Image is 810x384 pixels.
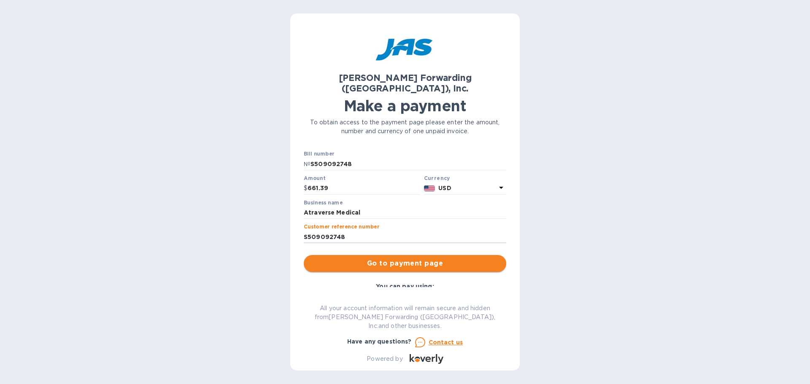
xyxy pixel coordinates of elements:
img: USD [424,185,435,191]
label: Bill number [304,152,334,157]
input: Enter business name [304,207,506,219]
p: $ [304,184,308,193]
p: To obtain access to the payment page please enter the amount, number and currency of one unpaid i... [304,118,506,136]
button: Go to payment page [304,255,506,272]
input: Enter customer reference number [304,231,506,243]
b: [PERSON_NAME] Forwarding ([GEOGRAPHIC_DATA]), Inc. [339,73,472,94]
input: 0.00 [308,182,421,195]
span: Go to payment page [310,258,499,269]
label: Business name [304,200,343,205]
input: Enter bill number [310,158,506,170]
b: USD [438,185,451,191]
b: Currency [424,175,450,181]
p: Powered by [367,354,402,363]
b: You can pay using: [376,283,434,290]
u: Contact us [429,339,463,346]
p: № [304,160,310,169]
label: Customer reference number [304,225,379,230]
h1: Make a payment [304,97,506,115]
b: Have any questions? [347,338,412,345]
label: Amount [304,176,325,181]
p: All your account information will remain secure and hidden from [PERSON_NAME] Forwarding ([GEOGRA... [304,304,506,330]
